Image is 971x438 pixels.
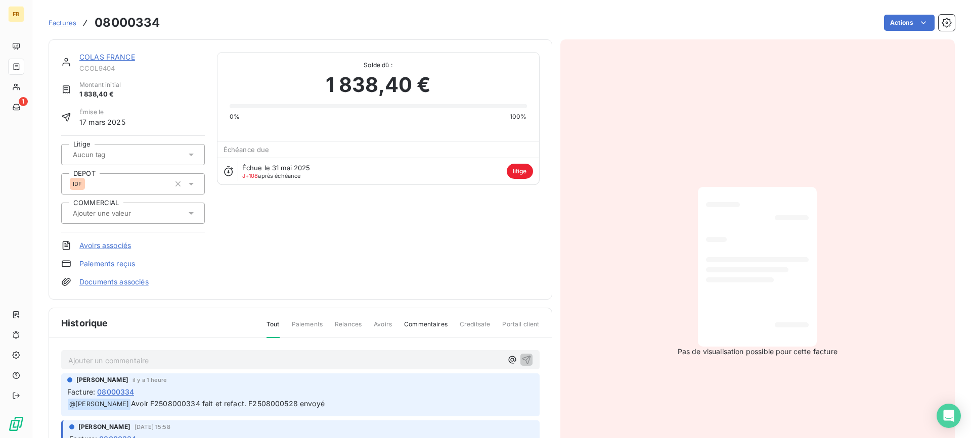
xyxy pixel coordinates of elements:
[224,145,270,154] span: Échéance due
[79,53,135,61] a: COLAS FRANCE
[937,404,961,428] div: Open Intercom Messenger
[242,172,258,179] span: J+108
[374,320,392,337] span: Avoirs
[19,97,28,106] span: 1
[49,19,76,27] span: Factures
[79,108,125,117] span: Émise le
[131,399,325,408] span: Avoir F2508000334 fait et refact. F2508000528 envoyé
[79,240,131,251] a: Avoirs associés
[79,259,135,269] a: Paiements reçus
[135,424,170,430] span: [DATE] 15:58
[326,70,431,100] span: 1 838,40 €
[507,164,533,179] span: litige
[72,209,173,218] input: Ajouter une valeur
[95,14,160,32] h3: 08000334
[292,320,323,337] span: Paiements
[76,375,128,384] span: [PERSON_NAME]
[242,173,301,179] span: après échéance
[242,164,311,172] span: Échue le 31 mai 2025
[460,320,491,337] span: Creditsafe
[68,399,130,410] span: @ [PERSON_NAME]
[510,112,527,121] span: 100%
[133,377,166,383] span: il y a 1 heure
[79,64,205,72] span: CCOL9404
[502,320,539,337] span: Portail client
[49,18,76,28] a: Factures
[267,320,280,338] span: Tout
[8,6,24,22] div: FB
[72,150,133,159] input: Aucun tag
[79,277,149,287] a: Documents associés
[73,181,82,187] span: IDF
[678,347,837,357] span: Pas de visualisation possible pour cette facture
[884,15,935,31] button: Actions
[230,112,240,121] span: 0%
[97,386,134,397] span: 08000334
[67,386,95,397] span: Facture :
[8,416,24,432] img: Logo LeanPay
[79,117,125,127] span: 17 mars 2025
[61,316,108,330] span: Historique
[404,320,448,337] span: Commentaires
[230,61,527,70] span: Solde dû :
[79,89,121,100] span: 1 838,40 €
[79,80,121,89] span: Montant initial
[78,422,130,431] span: [PERSON_NAME]
[335,320,362,337] span: Relances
